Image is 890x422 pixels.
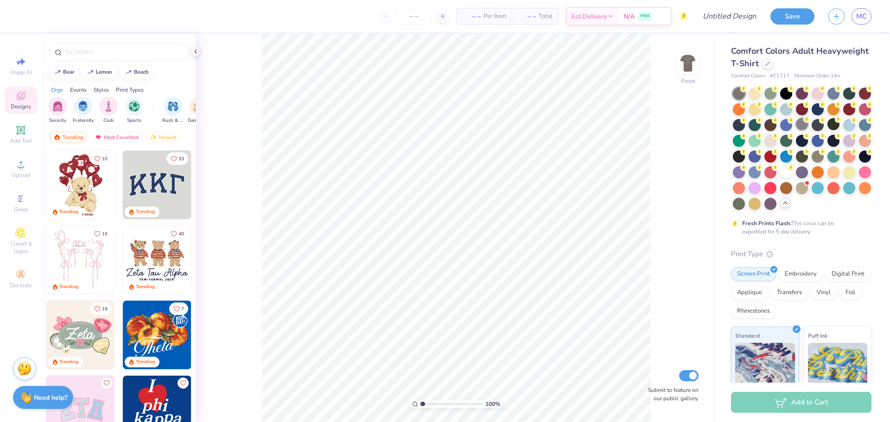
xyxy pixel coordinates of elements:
button: bear [49,65,78,79]
div: Trending [136,359,155,365]
span: 7 [181,307,184,311]
button: Like [178,378,189,389]
div: filter for Rush & Bid [162,97,184,124]
button: Like [90,152,112,165]
div: Styles [94,86,109,94]
button: Like [90,227,112,240]
button: Save [770,8,814,25]
img: Newest.gif [150,134,157,140]
span: Decorate [10,282,32,289]
div: Trending [59,208,78,215]
div: filter for Sorority [48,97,67,124]
span: Comfort Colors Adult Heavyweight T-Shirt [731,45,869,69]
button: filter button [188,97,209,124]
div: Trending [49,132,88,143]
button: Like [166,227,188,240]
span: – – [462,12,481,21]
div: Events [70,86,87,94]
img: 83dda5b0-2158-48ca-832c-f6b4ef4c4536 [46,226,115,294]
img: e74243e0-e378-47aa-a400-bc6bcb25063a [114,151,183,219]
div: Newest [146,132,181,143]
strong: Need help? [34,393,67,402]
div: Vinyl [811,286,837,300]
div: Front [681,77,695,85]
span: Upload [12,171,30,179]
img: f22b6edb-555b-47a9-89ed-0dd391bfae4f [191,301,260,369]
input: Try "Alpha" [64,47,183,57]
span: Add Text [10,137,32,145]
img: Fraternity Image [78,101,88,112]
div: Screen Print [731,267,776,281]
span: N/A [623,12,635,21]
img: d12c9beb-9502-45c7-ae94-40b97fdd6040 [191,226,260,294]
span: 100 % [485,400,500,408]
img: 010ceb09-c6fc-40d9-b71e-e3f087f73ee6 [46,301,115,369]
span: MC [856,11,867,22]
button: lemon [82,65,116,79]
span: # C1717 [770,72,789,80]
span: Fraternity [73,117,94,124]
span: – – [517,12,536,21]
div: Applique [731,286,768,300]
div: Print Type [731,249,871,259]
div: filter for Game Day [188,97,209,124]
input: Untitled Design [695,7,763,25]
img: d12a98c7-f0f7-4345-bf3a-b9f1b718b86e [114,226,183,294]
span: Sports [127,117,141,124]
button: Like [166,152,188,165]
img: trend_line.gif [125,69,132,75]
img: d6d5c6c6-9b9a-4053-be8a-bdf4bacb006d [114,301,183,369]
div: This color can be expedited for 5 day delivery. [742,219,856,236]
button: filter button [125,97,143,124]
label: Submit to feature on our public gallery. [643,386,699,403]
img: Front [679,54,697,72]
button: filter button [48,97,67,124]
span: Total [539,12,553,21]
div: beach [134,69,149,75]
span: Minimum Order: 24 + [794,72,840,80]
img: 3b9aba4f-e317-4aa7-a679-c95a879539bd [123,151,191,219]
img: most_fav.gif [95,134,102,140]
span: Rush & Bid [162,117,184,124]
span: 40 [178,232,184,236]
span: 19 [102,307,108,311]
img: Sorority Image [52,101,63,112]
span: Per Item [483,12,506,21]
span: 15 [102,232,108,236]
span: Comfort Colors [731,72,765,80]
button: filter button [73,97,94,124]
div: Trending [59,359,78,365]
span: Image AI [10,69,32,76]
div: filter for Fraternity [73,97,94,124]
div: Orgs [51,86,63,94]
img: 587403a7-0594-4a7f-b2bd-0ca67a3ff8dd [46,151,115,219]
button: filter button [99,97,118,124]
img: Rush & Bid Image [168,101,178,112]
img: 8659caeb-cee5-4a4c-bd29-52ea2f761d42 [123,301,191,369]
div: Print Types [116,86,144,94]
span: Standard [735,331,760,340]
span: Club [103,117,114,124]
img: Standard [735,343,795,389]
span: 10 [102,157,108,161]
div: filter for Club [99,97,118,124]
span: Game Day [188,117,209,124]
div: bear [63,69,74,75]
input: – – [396,8,432,25]
div: Trending [59,283,78,290]
img: trend_line.gif [87,69,94,75]
img: Game Day Image [193,101,204,112]
img: Club Image [103,101,114,112]
button: Like [169,302,188,315]
div: Foil [839,286,861,300]
span: FREE [640,13,650,19]
a: MC [852,8,871,25]
div: filter for Sports [125,97,143,124]
img: edfb13fc-0e43-44eb-bea2-bf7fc0dd67f9 [191,151,260,219]
div: Most Favorited [90,132,143,143]
img: Sports Image [129,101,140,112]
div: Trending [136,283,155,290]
span: Greek [14,206,28,213]
span: Clipart & logos [5,240,37,255]
img: Puff Ink [808,343,868,389]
